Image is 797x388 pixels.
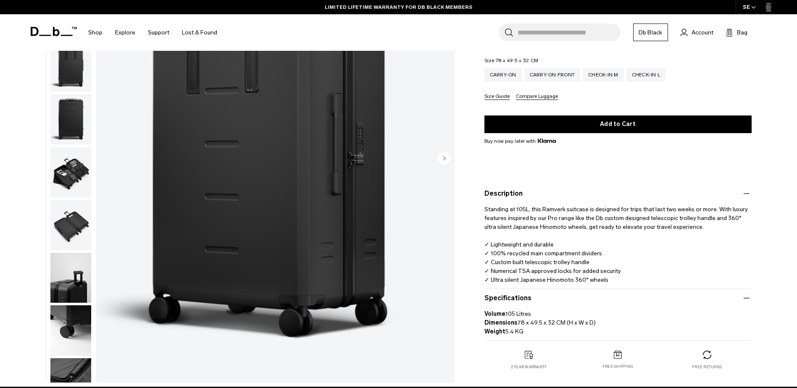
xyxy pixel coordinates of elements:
button: Ramverk Check-in Luggage Large Black Out [50,252,92,303]
img: {"height" => 20, "alt" => "Klarna"} [538,139,556,143]
a: Shop [88,18,103,47]
button: Description [484,189,752,199]
legend: Size: [484,58,539,63]
span: Standing at 105L, this Ramverk suitcase is designed for trips that last two weeks or more. With l... [484,206,749,283]
span: Buy now pay later with [484,137,556,145]
img: Ramverk Check-in Luggage Large Black Out [50,200,91,250]
span: Account [692,28,713,37]
a: LIMITED LIFETIME WARRANTY FOR DB BLACK MEMBERS [325,3,472,11]
img: Ramverk Check-in Luggage Large Black Out [50,305,91,356]
a: Account [681,27,713,37]
button: Ramverk Check-in Luggage Large Black Out [50,41,92,92]
button: Size Guide [484,94,510,100]
button: Ramverk Check-in Luggage Large Black Out [50,94,92,145]
a: Lost & Found [182,18,217,47]
p: Free returns [692,364,722,370]
strong: Weight [484,328,505,335]
strong: Dimensions [484,319,517,326]
nav: Main Navigation [82,14,224,51]
button: Ramverk Check-in Luggage Large Black Out [50,199,92,251]
a: Support [148,18,169,47]
strong: Volume [484,310,505,317]
img: Ramverk Check-in Luggage Large Black Out [50,41,91,92]
p: 2 year warranty [511,364,547,370]
button: Ramverk Check-in Luggage Large Black Out [50,305,92,356]
a: Carry-on [484,68,522,81]
img: Ramverk Check-in Luggage Large Black Out [50,147,91,197]
button: Bag [726,27,747,37]
img: Ramverk Check-in Luggage Large Black Out [50,252,91,303]
button: Ramverk Check-in Luggage Large Black Out [50,147,92,198]
span: Bag [737,28,747,37]
button: Add to Cart [484,115,752,133]
a: Explore [115,18,135,47]
img: Ramverk Check-in Luggage Large Black Out [50,94,91,144]
a: Db Black [633,24,668,41]
a: Check-in L [626,68,666,81]
button: Compare Luggage [516,94,558,100]
button: Specifications [484,293,752,303]
p: 105 Litres 78 x 49.5 x 32 CM (H x W x D) 5.4 KG [484,303,752,336]
p: Free shipping [602,364,633,370]
a: Check-in M [583,68,624,81]
a: Carry-on Front [524,68,581,81]
span: 78 x 49.5 x 32 CM [496,58,538,63]
button: Next slide [438,152,450,166]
